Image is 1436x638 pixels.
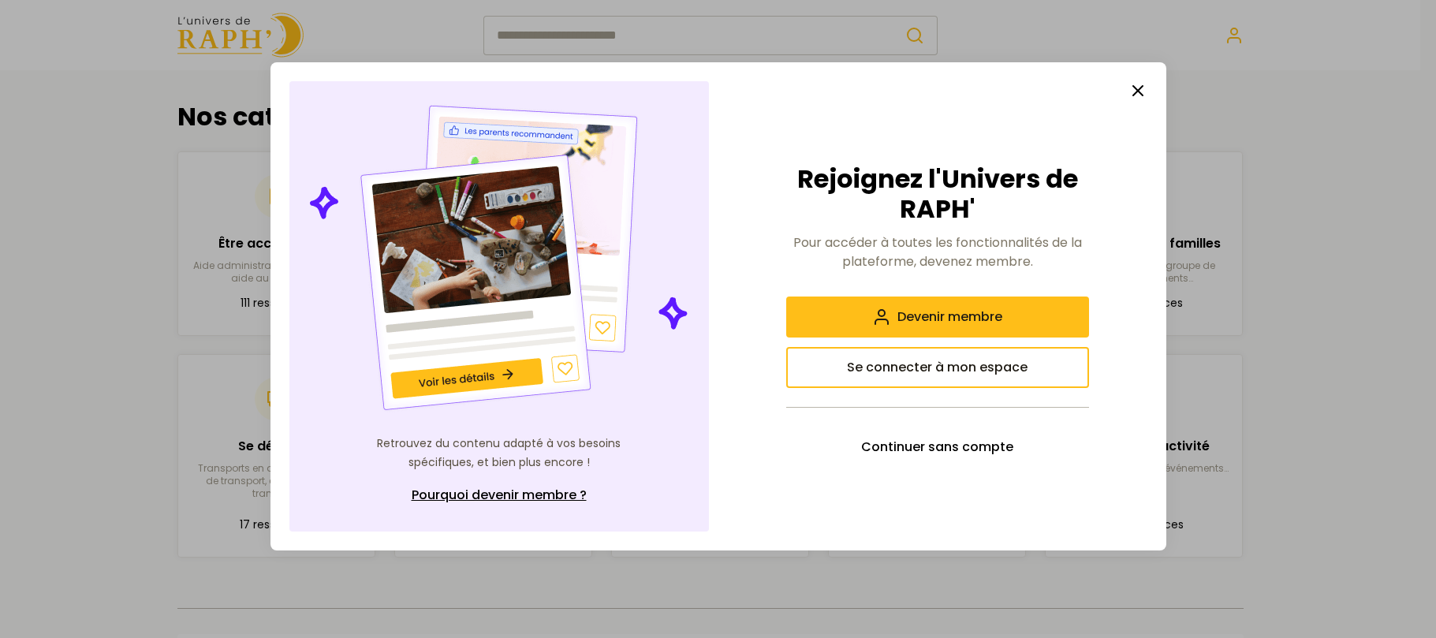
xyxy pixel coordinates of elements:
[786,427,1089,468] button: Continuer sans compte
[861,438,1013,457] span: Continuer sans compte
[786,297,1089,338] button: Devenir membre
[847,358,1028,377] span: Se connecter à mon espace
[786,233,1089,271] p: Pour accéder à toutes les fonctionnalités de la plateforme, devenez membre.
[306,100,692,416] img: Illustration de contenu personnalisé
[373,478,625,513] a: Pourquoi devenir membre ?
[786,347,1089,388] button: Se connecter à mon espace
[373,435,625,472] p: Retrouvez du contenu adapté à vos besoins spécifiques, et bien plus encore !
[786,164,1089,225] h2: Rejoignez l'Univers de RAPH'
[412,486,587,505] span: Pourquoi devenir membre ?
[897,308,1002,326] span: Devenir membre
